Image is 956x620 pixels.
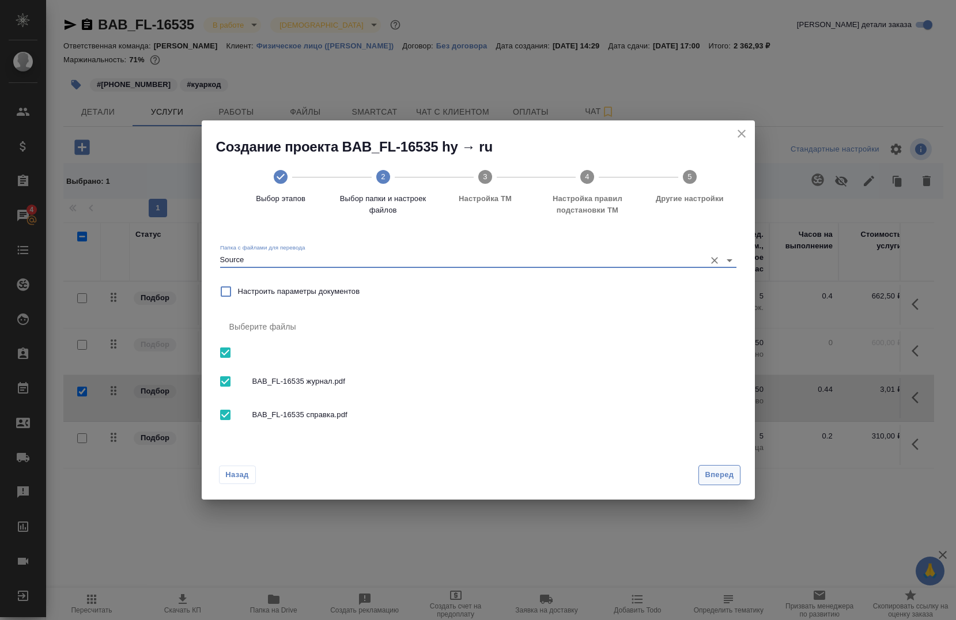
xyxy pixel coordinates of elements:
span: Выбрать все вложенные папки [213,403,237,427]
span: BAB_FL-16535 журнал.pdf [252,376,727,387]
span: BAB_FL-16535 справка.pdf [252,409,727,421]
span: Вперед [705,468,734,482]
div: BAB_FL-16535 справка.pdf [220,398,736,432]
span: Выбор этапов [235,193,327,205]
div: BAB_FL-16535 журнал.pdf [220,365,736,398]
span: Настройка правил подстановки TM [541,193,634,216]
label: Папка с файлами для перевода [220,245,305,251]
button: Очистить [706,252,723,269]
button: Назад [219,466,256,484]
span: Настроить параметры документов [238,286,360,297]
text: 5 [687,172,692,181]
span: Выбрать все вложенные папки [213,369,237,394]
button: Open [721,252,738,269]
span: Другие настройки [643,193,736,205]
span: Назад [225,469,250,481]
button: Вперед [698,465,740,485]
text: 3 [483,172,487,181]
text: 2 [381,172,385,181]
text: 4 [585,172,590,181]
span: Настройка ТМ [439,193,531,205]
span: Выбор папки и настроек файлов [337,193,429,216]
h2: Создание проекта BAB_FL-16535 hy → ru [216,138,755,156]
div: Выберите файлы [220,313,736,341]
button: close [733,125,750,142]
